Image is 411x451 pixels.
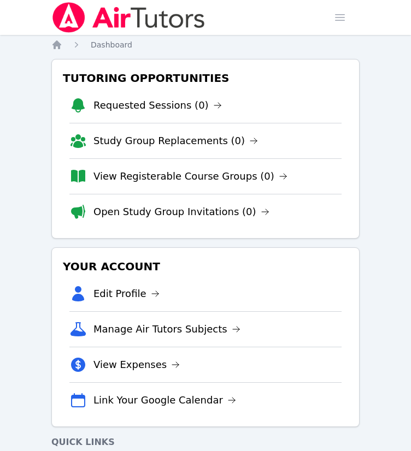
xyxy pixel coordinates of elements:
h4: Quick Links [51,436,360,449]
nav: Breadcrumb [51,39,360,50]
a: Dashboard [91,39,132,50]
a: Edit Profile [93,286,160,301]
a: Study Group Replacements (0) [93,133,258,149]
h3: Your Account [61,257,350,276]
img: Air Tutors [51,2,206,33]
a: Requested Sessions (0) [93,98,222,113]
a: Manage Air Tutors Subjects [93,322,240,337]
a: View Expenses [93,357,180,372]
a: Link Your Google Calendar [93,393,236,408]
a: Open Study Group Invitations (0) [93,204,269,219]
span: Dashboard [91,40,132,49]
a: View Registerable Course Groups (0) [93,169,287,184]
h3: Tutoring Opportunities [61,68,350,88]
